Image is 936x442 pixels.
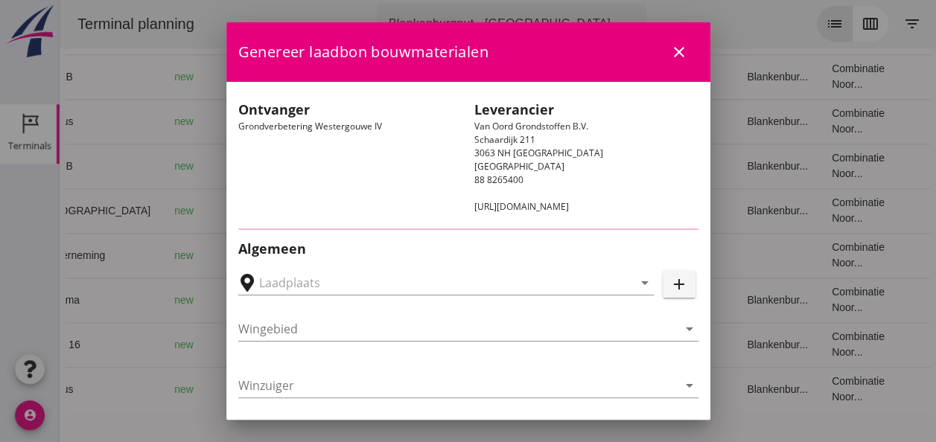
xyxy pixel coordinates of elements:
td: 18 [563,278,676,322]
i: close [670,43,688,61]
td: 994 [332,278,414,322]
div: Van Oord Grondstoffen B.V. Schaardijk 211 3063 NH [GEOGRAPHIC_DATA] [GEOGRAPHIC_DATA] 88 8265400 ... [468,94,704,220]
div: Blankenburgput - [GEOGRAPHIC_DATA] [329,15,551,33]
td: Combinatie Noor... [760,99,853,144]
td: 467 [332,188,414,233]
td: 999 [332,367,414,411]
input: Winzuiger [238,374,678,397]
i: directions_boat [283,161,293,171]
small: m3 [361,73,373,82]
td: Blankenbur... [675,278,760,322]
div: Genereer laadbon bouwmaterialen [226,22,710,82]
td: 18 [563,144,676,188]
td: 999 [332,99,414,144]
td: 18 [563,54,676,99]
td: Blankenbur... [675,322,760,367]
small: m3 [361,118,373,126]
td: Blankenbur... [675,188,760,233]
td: Ontzilt oph.zan... [487,322,562,367]
small: m3 [367,341,379,350]
td: 18 [563,188,676,233]
td: Blankenbur... [675,99,760,144]
h2: Ontvanger [238,100,462,120]
i: list [766,15,784,33]
i: calendar_view_week [802,15,820,33]
i: directions_boat [283,295,293,305]
div: [GEOGRAPHIC_DATA] [168,158,293,174]
td: new [103,99,156,144]
small: m3 [361,385,373,394]
i: arrow_drop_down [560,15,578,33]
td: Filling sand [487,278,562,322]
td: new [103,322,156,367]
td: Filling sand [487,54,562,99]
i: directions_boat [206,339,216,350]
input: Wingebied [238,317,678,341]
td: new [103,367,156,411]
td: Combinatie Noor... [760,188,853,233]
small: m3 [367,252,379,260]
div: Gouda [168,114,293,129]
i: directions_boat [219,71,229,82]
td: 1298 [332,322,414,367]
i: directions_boat [206,116,216,126]
h2: Algemeen [238,239,698,259]
td: Ontzilt oph.zan... [487,233,562,278]
td: 18 [563,233,676,278]
td: new [103,233,156,278]
i: directions_boat [283,205,293,216]
td: new [103,144,156,188]
i: directions_boat [206,250,216,260]
td: 541 [332,54,414,99]
td: 1231 [332,233,414,278]
div: [GEOGRAPHIC_DATA] [168,203,293,219]
td: Blankenbur... [675,367,760,411]
i: arrow_drop_down [681,320,698,338]
td: 18 [563,367,676,411]
td: 18 [563,322,676,367]
div: [GEOGRAPHIC_DATA] [168,292,293,308]
td: Filling sand [487,144,562,188]
td: Combinatie Noor... [760,144,853,188]
td: new [103,278,156,322]
i: add [670,275,688,293]
i: directions_boat [206,384,216,394]
div: Gouda [168,337,293,353]
div: Gouda [168,382,293,397]
td: new [103,54,156,99]
h2: Leverancier [474,100,698,120]
div: Terminal planning [6,13,147,34]
td: Filling sand [487,188,562,233]
small: m3 [361,296,373,305]
td: Blankenbur... [675,54,760,99]
input: Laadplaats [259,271,612,295]
td: Combinatie Noor... [760,233,853,278]
td: 541 [332,144,414,188]
i: arrow_drop_down [681,377,698,394]
td: Ontzilt oph.zan... [487,99,562,144]
small: m3 [361,162,373,171]
i: arrow_drop_down [636,274,654,292]
td: Combinatie Noor... [760,322,853,367]
small: m3 [361,207,373,216]
td: Combinatie Noor... [760,54,853,99]
td: Combinatie Noor... [760,278,853,322]
div: Grondverbetering Westergouwe IV [232,94,468,220]
td: Blankenbur... [675,144,760,188]
i: filter_list [844,15,862,33]
td: Ontzilt oph.zan... [487,367,562,411]
td: 18 [563,99,676,144]
div: Zuilichem [168,69,293,85]
div: Gouda [168,248,293,263]
td: Combinatie Noor... [760,367,853,411]
td: new [103,188,156,233]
